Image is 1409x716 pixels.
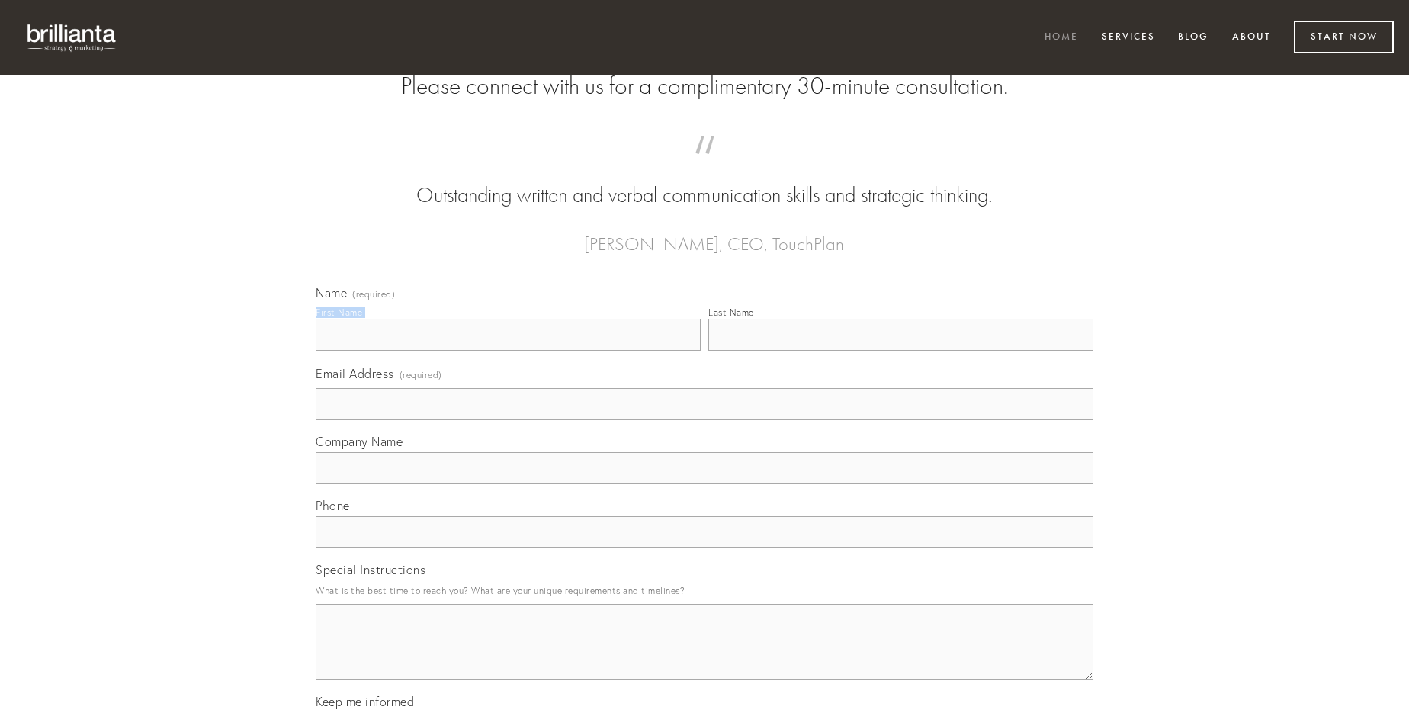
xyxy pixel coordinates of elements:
[15,15,130,59] img: brillianta - research, strategy, marketing
[316,307,362,318] div: First Name
[340,151,1069,181] span: “
[340,210,1069,259] figcaption: — [PERSON_NAME], CEO, TouchPlan
[1222,25,1281,50] a: About
[316,694,414,709] span: Keep me informed
[1294,21,1394,53] a: Start Now
[352,290,395,299] span: (required)
[708,307,754,318] div: Last Name
[340,151,1069,210] blockquote: Outstanding written and verbal communication skills and strategic thinking.
[316,562,425,577] span: Special Instructions
[316,580,1093,601] p: What is the best time to reach you? What are your unique requirements and timelines?
[316,285,347,300] span: Name
[400,364,442,385] span: (required)
[316,434,403,449] span: Company Name
[1092,25,1165,50] a: Services
[316,366,394,381] span: Email Address
[1035,25,1088,50] a: Home
[316,498,350,513] span: Phone
[316,72,1093,101] h2: Please connect with us for a complimentary 30-minute consultation.
[1168,25,1218,50] a: Blog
